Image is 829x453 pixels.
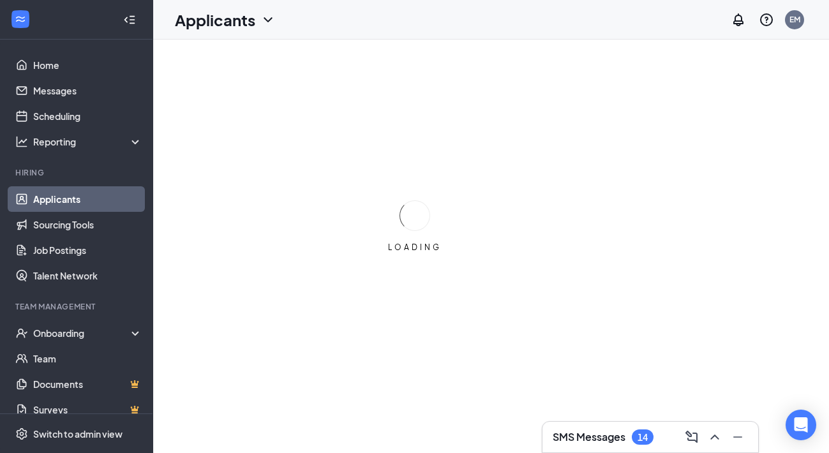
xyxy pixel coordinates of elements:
a: Scheduling [33,103,142,129]
div: Team Management [15,301,140,312]
a: Team [33,346,142,371]
svg: ChevronUp [707,429,722,445]
a: Messages [33,78,142,103]
svg: UserCheck [15,327,28,339]
div: LOADING [383,242,447,253]
svg: Notifications [731,12,746,27]
a: Applicants [33,186,142,212]
a: SurveysCrown [33,397,142,422]
a: Home [33,52,142,78]
a: Job Postings [33,237,142,263]
svg: WorkstreamLogo [14,13,27,26]
svg: Collapse [123,13,136,26]
svg: Minimize [730,429,745,445]
button: ComposeMessage [682,427,702,447]
div: Open Intercom Messenger [786,410,816,440]
div: 14 [638,432,648,443]
div: Reporting [33,135,143,148]
button: ChevronUp [705,427,725,447]
div: EM [789,14,800,25]
svg: ComposeMessage [684,429,699,445]
svg: Settings [15,427,28,440]
h1: Applicants [175,9,255,31]
div: Onboarding [33,327,131,339]
svg: ChevronDown [260,12,276,27]
svg: QuestionInfo [759,12,774,27]
a: Sourcing Tools [33,212,142,237]
div: Hiring [15,167,140,178]
h3: SMS Messages [553,430,625,444]
svg: Analysis [15,135,28,148]
button: Minimize [728,427,748,447]
a: Talent Network [33,263,142,288]
a: DocumentsCrown [33,371,142,397]
div: Switch to admin view [33,427,123,440]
